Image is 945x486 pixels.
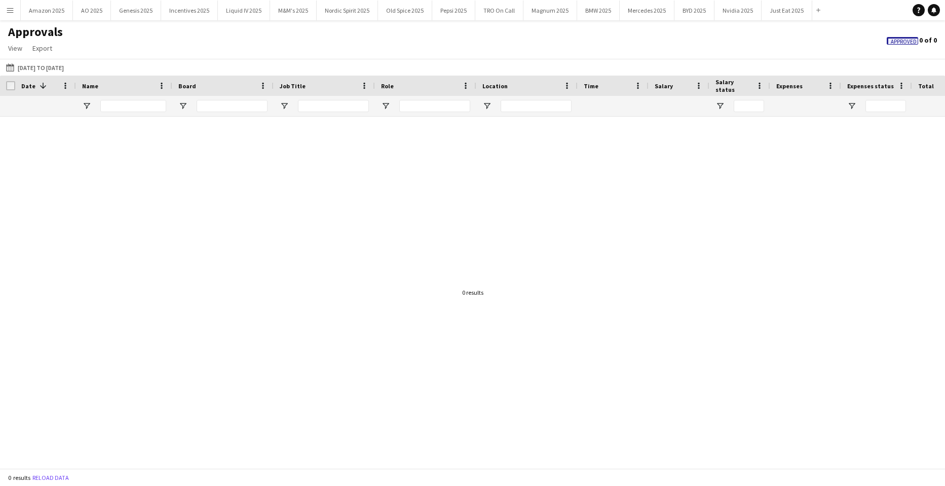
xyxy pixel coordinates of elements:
input: Salary status Filter Input [734,100,764,112]
button: Genesis 2025 [111,1,161,20]
button: TRO On Call [475,1,523,20]
button: Open Filter Menu [280,101,289,111]
a: View [4,42,26,55]
span: Time [584,82,598,90]
button: Open Filter Menu [482,101,492,111]
button: Pepsi 2025 [432,1,475,20]
span: View [8,44,22,53]
button: Nordic Spirit 2025 [317,1,378,20]
span: 0 of 0 [887,36,937,45]
span: Date [21,82,35,90]
button: Old Spice 2025 [378,1,432,20]
button: Amazon 2025 [21,1,73,20]
a: Export [28,42,56,55]
span: Expenses [776,82,803,90]
span: Export [32,44,52,53]
input: Name Filter Input [100,100,166,112]
span: Name [82,82,98,90]
button: Just Eat 2025 [762,1,812,20]
input: Role Filter Input [399,100,470,112]
span: Salary status [715,78,752,93]
span: Expenses status [847,82,894,90]
button: Incentives 2025 [161,1,218,20]
input: Column with Header Selection [6,81,15,90]
button: M&M's 2025 [270,1,317,20]
button: BYD 2025 [674,1,714,20]
input: Job Title Filter Input [298,100,369,112]
button: Open Filter Menu [381,101,390,111]
span: Job Title [280,82,306,90]
input: Location Filter Input [501,100,572,112]
button: [DATE] to [DATE] [4,61,66,74]
span: Location [482,82,508,90]
span: Salary [655,82,673,90]
input: Board Filter Input [197,100,268,112]
button: Mercedes 2025 [620,1,674,20]
button: BMW 2025 [577,1,620,20]
button: Open Filter Menu [715,101,725,111]
button: Nvidia 2025 [714,1,762,20]
span: Approved [891,39,917,45]
button: Open Filter Menu [178,101,187,111]
button: Open Filter Menu [82,101,91,111]
button: Open Filter Menu [847,101,856,111]
span: Role [381,82,394,90]
button: Magnum 2025 [523,1,577,20]
input: Expenses status Filter Input [865,100,906,112]
span: Board [178,82,196,90]
button: AO 2025 [73,1,111,20]
button: Reload data [30,472,71,483]
button: Liquid IV 2025 [218,1,270,20]
div: 0 results [462,289,483,296]
span: Total [918,82,934,90]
